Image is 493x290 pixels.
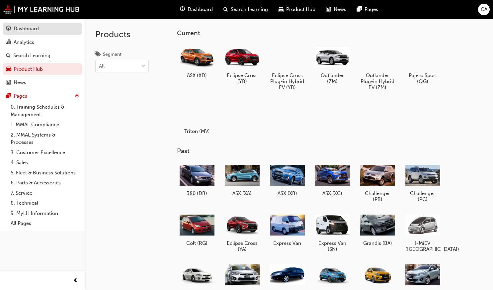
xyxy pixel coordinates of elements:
a: Product Hub [3,63,82,75]
a: Eclipse Cross (YB) [222,42,262,87]
h3: Past [177,147,482,155]
span: CA [481,6,487,13]
span: prev-icon [73,277,78,285]
h5: ASX (XA) [225,190,260,196]
span: tags-icon [95,52,100,58]
h5: Pajero Sport (QG) [405,72,440,84]
div: Segment [103,51,122,58]
a: Eclipse Cross (YA) [222,210,262,255]
a: news-iconNews [321,3,352,16]
h2: Products [95,29,149,40]
h5: Grandis (BA) [360,240,395,246]
span: Pages [365,6,378,13]
div: Analytics [14,39,34,46]
a: Express Van (SN) [312,210,352,255]
h5: ASX (XD) [180,72,214,78]
a: Dashboard [3,23,82,35]
span: chart-icon [6,40,11,46]
a: 8. Technical [8,198,82,208]
button: Pages [3,90,82,102]
a: 5. Fleet & Business Solutions [8,168,82,178]
span: up-icon [75,92,79,100]
h5: Express Van [270,240,305,246]
span: Dashboard [188,6,213,13]
h5: Eclipse Cross Plug-in Hybrid EV (YB) [270,72,305,90]
span: News [334,6,346,13]
img: mmal [3,5,80,14]
a: 7. Service [8,188,82,198]
a: 1. MMAL Compliance [8,120,82,130]
h5: I-MiEV ([GEOGRAPHIC_DATA]) [405,240,440,252]
a: News [3,76,82,89]
span: car-icon [279,5,284,14]
div: News [14,79,26,86]
a: Analytics [3,36,82,48]
div: Pages [14,92,27,100]
a: Colt (RG) [177,210,217,249]
h3: Current [177,29,482,37]
a: Outlander Plug-in Hybrid EV (ZM) [358,42,397,93]
h5: Outlander (ZM) [315,72,350,84]
a: ASX (XA) [222,160,262,199]
a: 380 (DB) [177,160,217,199]
a: 9. MyLH Information [8,208,82,219]
span: guage-icon [6,26,11,32]
a: guage-iconDashboard [175,3,218,16]
span: down-icon [141,62,146,71]
a: Triton (MV) [177,98,217,137]
a: I-MiEV ([GEOGRAPHIC_DATA]) [403,210,443,255]
span: pages-icon [6,93,11,99]
h5: Colt (RG) [180,240,214,246]
h5: Triton (MV) [180,128,214,134]
h5: Outlander Plug-in Hybrid EV (ZM) [360,72,395,90]
h5: Challenger (PB) [360,190,395,202]
a: Pajero Sport (QG) [403,42,443,87]
span: pages-icon [357,5,362,14]
span: news-icon [326,5,331,14]
h5: ASX (XB) [270,190,305,196]
a: All Pages [8,218,82,229]
div: All [99,62,105,70]
a: 2. MMAL Systems & Processes [8,130,82,147]
span: Search Learning [231,6,268,13]
span: news-icon [6,80,11,86]
a: ASX (XD) [177,42,217,81]
span: Product Hub [286,6,315,13]
span: guage-icon [180,5,185,14]
a: 4. Sales [8,157,82,168]
a: Challenger (PC) [403,160,443,205]
a: Challenger (PB) [358,160,397,205]
a: car-iconProduct Hub [273,3,321,16]
h5: Eclipse Cross (YA) [225,240,260,252]
a: search-iconSearch Learning [218,3,273,16]
a: Grandis (BA) [358,210,397,249]
span: search-icon [6,53,11,59]
button: CA [478,4,490,15]
div: Dashboard [14,25,39,33]
span: car-icon [6,66,11,72]
a: Search Learning [3,49,82,62]
a: 6. Parts & Accessories [8,178,82,188]
h5: Challenger (PC) [405,190,440,202]
a: 0. Training Schedules & Management [8,102,82,120]
a: Eclipse Cross Plug-in Hybrid EV (YB) [267,42,307,93]
a: ASX (XB) [267,160,307,199]
a: Express Van [267,210,307,249]
span: search-icon [223,5,228,14]
a: pages-iconPages [352,3,383,16]
h5: 380 (DB) [180,190,214,196]
h5: Express Van (SN) [315,240,350,252]
h5: ASX (XC) [315,190,350,196]
div: Search Learning [13,52,50,59]
a: ASX (XC) [312,160,352,199]
a: Outlander (ZM) [312,42,352,87]
a: 3. Customer Excellence [8,147,82,158]
h5: Eclipse Cross (YB) [225,72,260,84]
button: DashboardAnalyticsSearch LearningProduct HubNews [3,21,82,90]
